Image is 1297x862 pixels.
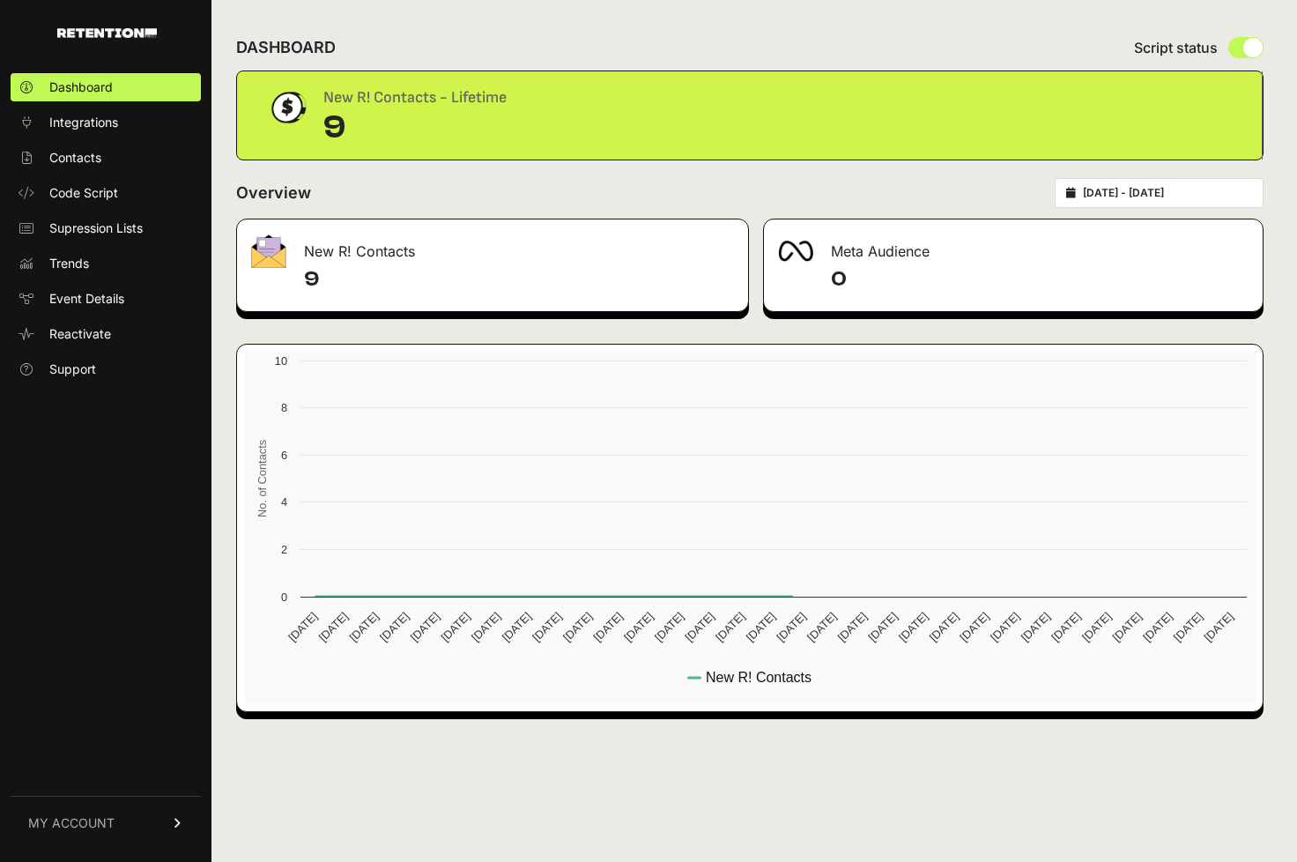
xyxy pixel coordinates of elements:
[377,610,411,644] text: [DATE]
[323,85,507,110] div: New R! Contacts - Lifetime
[49,325,111,343] span: Reactivate
[236,35,336,60] h2: DASHBOARD
[346,610,381,644] text: [DATE]
[560,610,595,644] text: [DATE]
[1049,610,1083,644] text: [DATE]
[28,814,115,832] span: MY ACCOUNT
[49,78,113,96] span: Dashboard
[281,495,287,509] text: 4
[11,355,201,383] a: Support
[957,610,991,644] text: [DATE]
[1140,610,1175,644] text: [DATE]
[275,354,287,368] text: 10
[713,610,747,644] text: [DATE]
[49,114,118,131] span: Integrations
[285,610,320,644] text: [DATE]
[865,610,900,644] text: [DATE]
[831,265,1249,294] h4: 0
[1202,610,1236,644] text: [DATE]
[1110,610,1145,644] text: [DATE]
[49,290,124,308] span: Event Details
[11,73,201,101] a: Dashboard
[1134,37,1218,58] span: Script status
[11,179,201,207] a: Code Script
[236,181,311,205] h2: Overview
[281,449,287,462] text: 6
[251,234,286,268] img: fa-envelope-19ae18322b30453b285274b1b8af3d052b27d846a4fbe8435d1a52b978f639a2.png
[778,241,813,262] img: fa-meta-2f981b61bb99beabf952f7030308934f19ce035c18b003e963880cc3fabeebb7.png
[438,610,472,644] text: [DATE]
[11,214,201,242] a: Supression Lists
[500,610,534,644] text: [DATE]
[804,610,839,644] text: [DATE]
[530,610,564,644] text: [DATE]
[774,610,808,644] text: [DATE]
[304,265,734,294] h4: 9
[469,610,503,644] text: [DATE]
[11,796,201,850] a: MY ACCOUNT
[744,610,778,644] text: [DATE]
[927,610,961,644] text: [DATE]
[316,610,351,644] text: [DATE]
[281,591,287,604] text: 0
[57,28,157,38] img: Retention.com
[11,144,201,172] a: Contacts
[49,255,89,272] span: Trends
[1019,610,1053,644] text: [DATE]
[988,610,1022,644] text: [DATE]
[835,610,870,644] text: [DATE]
[408,610,442,644] text: [DATE]
[706,670,812,685] text: New R! Contacts
[1171,610,1205,644] text: [DATE]
[265,85,309,130] img: dollar-coin-05c43ed7efb7bc0c12610022525b4bbbb207c7efeef5aecc26f025e68dcafac9.png
[1079,610,1114,644] text: [DATE]
[49,360,96,378] span: Support
[49,184,118,202] span: Code Script
[683,610,717,644] text: [DATE]
[281,401,287,414] text: 8
[896,610,930,644] text: [DATE]
[11,249,201,278] a: Trends
[11,108,201,137] a: Integrations
[652,610,686,644] text: [DATE]
[764,219,1263,272] div: Meta Audience
[11,285,201,313] a: Event Details
[237,219,748,272] div: New R! Contacts
[281,543,287,556] text: 2
[621,610,656,644] text: [DATE]
[256,440,269,517] text: No. of Contacts
[591,610,626,644] text: [DATE]
[49,149,101,167] span: Contacts
[49,219,143,237] span: Supression Lists
[11,320,201,348] a: Reactivate
[323,110,507,145] div: 9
